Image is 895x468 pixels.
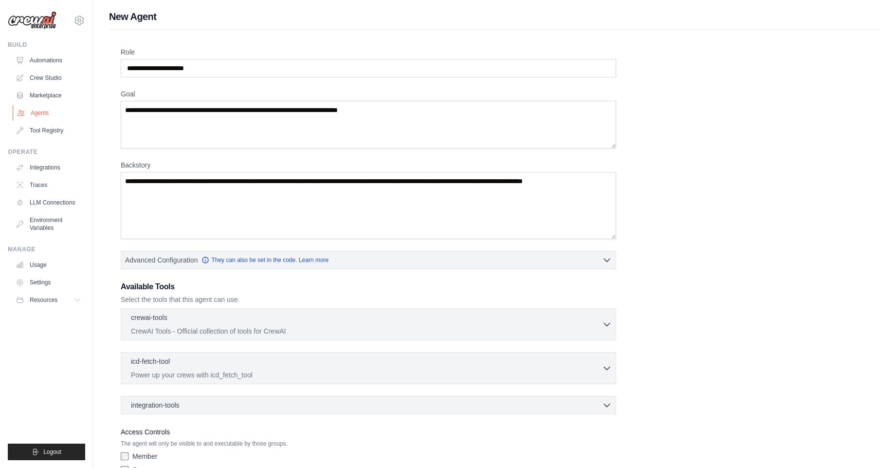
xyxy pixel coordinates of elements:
p: Select the tools that this agent can use. [121,295,616,304]
a: Settings [12,275,85,290]
button: Advanced Configuration They can also be set in the code. Learn more [121,251,616,269]
span: Logout [43,448,61,456]
a: Usage [12,257,85,273]
p: CrewAI Tools - Official collection of tools for CrewAI [131,326,602,336]
a: Marketplace [12,88,85,103]
a: Environment Variables [12,212,85,236]
img: Logo [8,11,56,30]
label: Member [132,451,157,461]
a: LLM Connections [12,195,85,210]
p: Power up your crews with icd_fetch_tool [131,370,602,380]
label: Backstory [121,160,616,170]
a: Traces [12,177,85,193]
label: Access Controls [121,426,616,438]
a: They can also be set in the code. Learn more [201,256,329,264]
div: Manage [8,245,85,253]
a: Automations [12,53,85,68]
span: Advanced Configuration [125,255,198,265]
button: crewai-tools CrewAI Tools - Official collection of tools for CrewAI [125,313,612,336]
span: integration-tools [131,400,180,410]
button: icd-fetch-tool Power up your crews with icd_fetch_tool [125,356,612,380]
div: Operate [8,148,85,156]
p: crewai-tools [131,313,167,322]
div: Build [8,41,85,49]
h1: New Agent [109,10,879,23]
a: Crew Studio [12,70,85,86]
label: Role [121,47,616,57]
button: integration-tools [125,400,612,410]
a: Integrations [12,160,85,175]
button: Resources [12,292,85,308]
span: Resources [30,296,57,304]
a: Tool Registry [12,123,85,138]
button: Logout [8,444,85,460]
p: icd-fetch-tool [131,356,170,366]
h3: Available Tools [121,281,616,293]
a: Agents [13,105,86,121]
p: The agent will only be visible to and executable by those groups. [121,440,616,448]
label: Goal [121,89,616,99]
